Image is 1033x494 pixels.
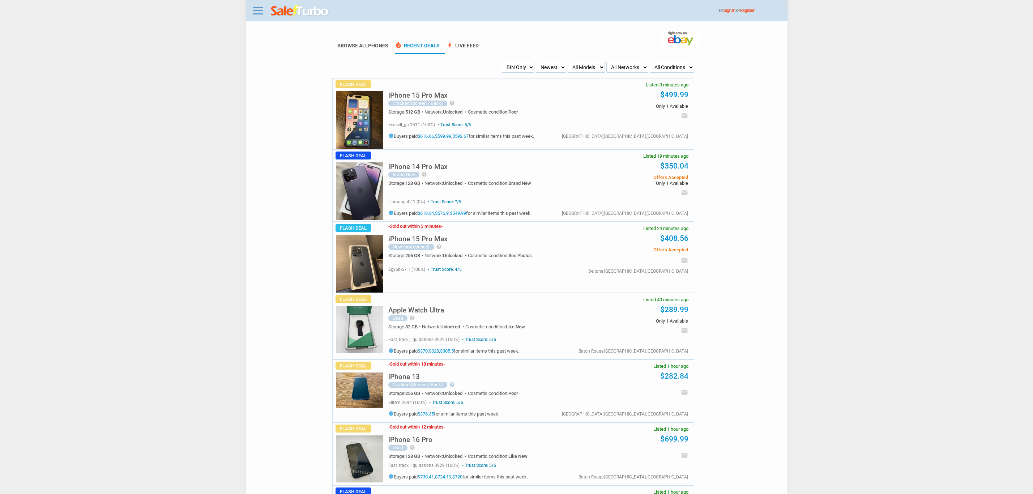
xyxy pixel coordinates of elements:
span: ecocell_ga 1511 (100%) [388,122,435,127]
span: Listed 1 hour ago [653,364,688,369]
a: iPhone 16 Pro [388,438,432,443]
i: help [409,315,415,321]
span: Unlocked [440,324,460,329]
a: Browse AllPhones [337,43,388,48]
span: bolt [446,41,453,48]
i: help [421,171,427,177]
div: Baton Rouge,[GEOGRAPHIC_DATA],[GEOGRAPHIC_DATA] [579,475,688,479]
i: help [449,100,455,106]
span: - [441,223,443,229]
div: Used [388,445,407,451]
span: Unlocked [443,109,462,115]
span: - [444,361,445,367]
i: info [388,133,394,139]
a: $328 [429,348,439,354]
span: Hi! [719,8,723,13]
i: email [681,257,688,264]
span: local_fire_department [395,41,402,48]
i: email [681,452,688,459]
a: $618.34 [418,210,434,216]
div: Cosmetic condition: [468,253,532,258]
a: $376.35 [418,411,434,417]
h5: Apple Watch Ultra [388,307,444,314]
span: - [388,223,390,229]
div: Storage: [388,181,424,186]
div: [GEOGRAPHIC_DATA],[GEOGRAPHIC_DATA],[GEOGRAPHIC_DATA] [562,134,688,139]
span: 256 GB [405,253,420,258]
div: Cosmetic condition: [468,454,528,459]
img: s-l225.jpg [336,91,383,149]
div: Storage: [388,454,424,459]
span: Flash Deal [336,224,371,232]
a: $289.99 [660,305,688,314]
h5: Buyers paid , , for similar items this past week. [388,133,534,139]
a: Register [740,8,754,13]
span: elitem 2894 (100%) [388,400,427,405]
span: Only 1 Available [579,104,688,108]
img: saleturbo.com - Online Deals and Discount Coupons [271,5,329,18]
h3: Sold out within 12 minutes [388,425,445,429]
i: info [388,411,394,416]
div: Cosmetic condition: [465,324,525,329]
div: Storage: [388,253,424,258]
a: iPhone 14 Pro Max [388,165,448,170]
img: s-l225.jpg [336,372,383,408]
a: $616.66 [418,133,434,139]
h5: iPhone 16 Pro [388,436,432,443]
span: Trust Score: 5/5 [461,463,496,468]
h3: Sold out within 3 minutes [388,224,443,229]
span: Flash Deal [336,152,371,159]
span: Poor [508,109,518,115]
div: Network: [424,391,468,396]
span: 256 GB [405,391,420,396]
i: email [681,112,688,119]
a: local_fire_departmentRecent Deals [395,43,440,54]
span: Offers Accepted [579,175,688,180]
span: Flash Deal [336,80,371,88]
span: Trust Score: ?/5 [426,199,461,204]
h5: iPhone 14 Pro Max [388,163,448,170]
span: 128 GB [405,180,420,186]
div: Cosmetic condition: [468,181,531,186]
div: Cracked (Screen / Back) [388,382,447,388]
div: Network: [422,324,465,329]
span: Like New [506,324,525,329]
a: $370 [418,348,428,354]
h3: Sold out within 18 minutes [388,362,445,366]
a: $499.99 [660,90,688,99]
span: 512 GB [405,109,420,115]
div: Storage: [388,324,422,329]
div: Network: [424,454,468,459]
a: $699.99 [660,435,688,443]
span: Poor [508,391,518,396]
span: Listed 19 minutes ago [643,154,688,158]
span: 128 GB [405,453,420,459]
span: linmang-42 1 (0%) [388,199,425,204]
i: info [388,210,394,216]
h5: iPhone 13 [388,373,420,380]
div: [GEOGRAPHIC_DATA],[GEOGRAPHIC_DATA],[GEOGRAPHIC_DATA] [562,211,688,216]
i: email [681,389,688,396]
a: $592.67 [452,133,469,139]
h5: Buyers paid , , for similar items this past week. [388,348,519,353]
span: Unlocked [443,180,462,186]
span: Trust Score: 5/5 [461,337,496,342]
div: Cosmetic condition: [468,391,518,396]
h5: iPhone 15 Pro Max [388,235,448,242]
img: s-l225.jpg [336,162,383,220]
a: Apple Watch Ultra [388,308,444,314]
div: Storage: [388,391,424,396]
span: Only 1 Available [579,319,688,323]
span: 32 GB [405,324,418,329]
h5: Buyers paid for similar items this past week. [388,411,499,416]
div: Brand New [388,172,419,178]
div: New (box opened) [388,244,434,250]
span: Unlocked [443,453,462,459]
span: - [444,424,445,430]
i: help [449,382,455,387]
a: $549.99 [450,210,466,216]
span: Flash Deal [336,362,371,370]
a: $350.04 [660,162,688,170]
div: Network: [424,253,468,258]
span: Trust Score: 4/5 [426,267,462,272]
